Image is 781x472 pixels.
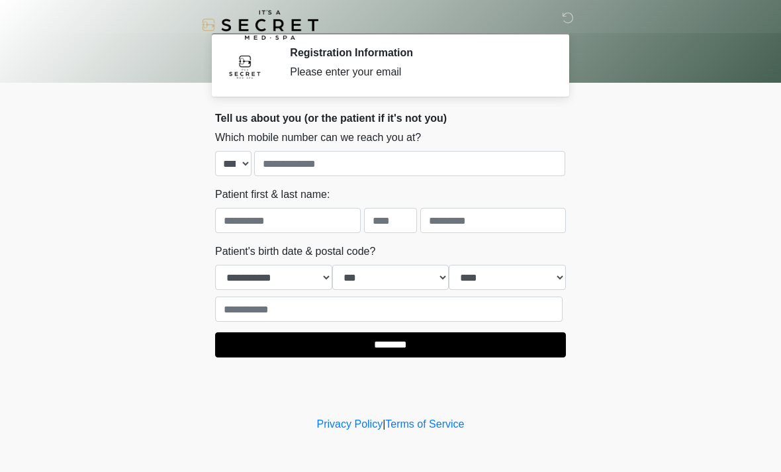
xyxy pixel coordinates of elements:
[290,64,546,80] div: Please enter your email
[385,418,464,430] a: Terms of Service
[215,112,566,124] h2: Tell us about you (or the patient if it's not you)
[317,418,383,430] a: Privacy Policy
[215,187,330,203] label: Patient first & last name:
[215,130,421,146] label: Which mobile number can we reach you at?
[225,46,265,86] img: Agent Avatar
[290,46,546,59] h2: Registration Information
[383,418,385,430] a: |
[215,244,375,260] label: Patient's birth date & postal code?
[202,10,318,40] img: It's A Secret Med Spa Logo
